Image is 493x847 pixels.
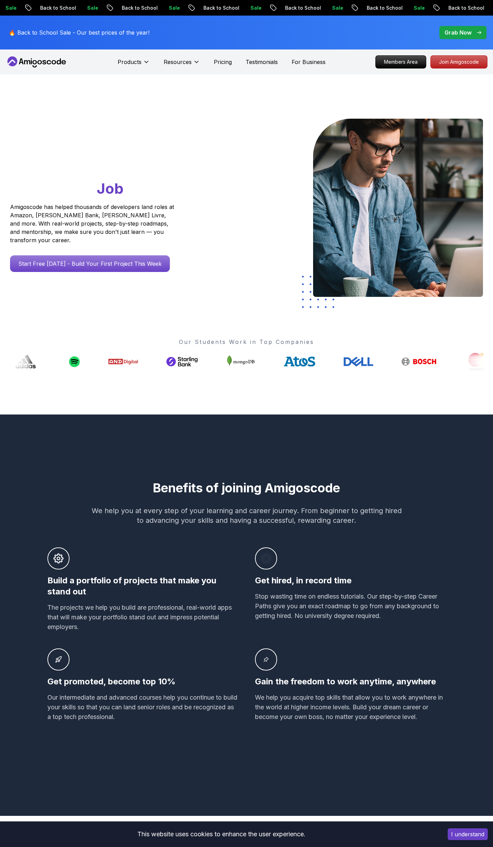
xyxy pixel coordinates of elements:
p: Members Area [376,56,426,68]
div: This website uses cookies to enhance the user experience. [5,827,437,842]
p: Back to School [198,4,245,11]
h3: Get promoted, become top 10% [47,676,238,687]
p: Our intermediate and advanced courses help you continue to build your skills so that you can land... [47,693,238,722]
p: Sale [82,4,104,11]
p: Amigoscode has helped thousands of developers land roles at Amazon, [PERSON_NAME] Bank, [PERSON_N... [10,203,176,244]
p: Sale [408,4,430,11]
p: We help you at every step of your learning and career journey. From beginner to getting hired to ... [92,506,402,525]
p: Back to School [361,4,408,11]
span: Job [97,180,124,197]
h3: Gain the freedom to work anytime, anywhere [255,676,446,687]
a: Join Amigoscode [430,55,487,69]
p: Back to School [280,4,327,11]
h3: Get hired, in record time [255,575,446,586]
p: Stop wasting time on endless tutorials. Our step-by-step Career Paths give you an exact roadmap t... [255,592,446,621]
p: Our Students Work in Top Companies [10,338,483,346]
p: Grab Now [445,28,472,37]
p: Sale [163,4,185,11]
h2: Benefits of joining Amigoscode [4,481,489,495]
p: Sale [327,4,349,11]
p: Back to School [35,4,82,11]
button: Products [118,58,150,72]
img: hero [313,119,483,297]
h3: Build a portfolio of projects that make you stand out [47,575,238,597]
a: Start Free [DATE] - Build Your First Project This Week [10,255,170,272]
p: Back to School [443,4,490,11]
button: Resources [164,58,200,72]
p: Back to School [116,4,163,11]
p: The projects we help you build are professional, real-world apps that will make your portfolio st... [47,603,238,632]
a: Testimonials [246,58,278,66]
a: Pricing [214,58,232,66]
a: For Business [292,58,326,66]
p: We help you acquire top skills that allow you to work anywhere in the world at higher income leve... [255,693,446,722]
p: Products [118,58,141,66]
p: Sale [245,4,267,11]
p: Resources [164,58,192,66]
h1: Go From Learning to Hired: Master Java, Spring Boot & Cloud Skills That Get You the [10,119,201,199]
a: Members Area [375,55,426,69]
button: Accept cookies [448,828,488,840]
p: Join Amigoscode [431,56,487,68]
p: 🔥 Back to School Sale - Our best prices of the year! [9,28,149,37]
